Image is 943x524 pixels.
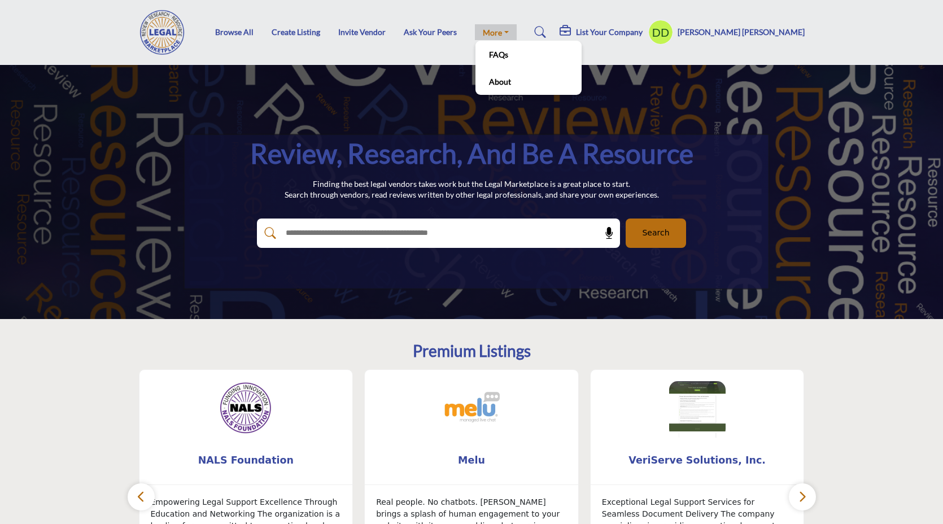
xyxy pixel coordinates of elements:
span: Melu [382,453,561,468]
b: Melu [382,446,561,475]
button: Show hide supplier dropdown [648,20,673,45]
img: Melu [443,381,500,438]
a: More [475,24,517,40]
p: Search through vendors, read reviews written by other legal professionals, and share your own exp... [285,189,659,200]
span: Search [642,227,669,239]
img: NALS Foundation [217,381,274,438]
h1: Review, Research, and be a Resource [250,136,693,171]
p: Finding the best legal vendors takes work but the Legal Marketplace is a great place to start. [285,178,659,190]
span: VeriServe Solutions, Inc. [608,453,787,468]
b: NALS Foundation [156,446,336,475]
img: Site Logo [139,10,192,55]
b: VeriServe Solutions, Inc. [608,446,787,475]
span: NALS Foundation [156,453,336,468]
div: List Your Company [560,25,643,39]
a: Melu [365,446,578,475]
a: NALS Foundation [139,446,353,475]
a: Create Listing [272,27,320,37]
a: Browse All [215,27,254,37]
a: About [481,73,576,89]
a: Ask Your Peers [404,27,457,37]
h5: [PERSON_NAME] [PERSON_NAME] [678,27,805,38]
img: VeriServe Solutions, Inc. [669,381,726,438]
a: VeriServe Solutions, Inc. [591,446,804,475]
a: Invite Vendor [338,27,386,37]
h5: List Your Company [576,27,643,37]
a: Search [523,23,553,41]
button: Search [626,219,686,248]
h2: Premium Listings [413,342,531,361]
a: FAQs [481,46,576,62]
